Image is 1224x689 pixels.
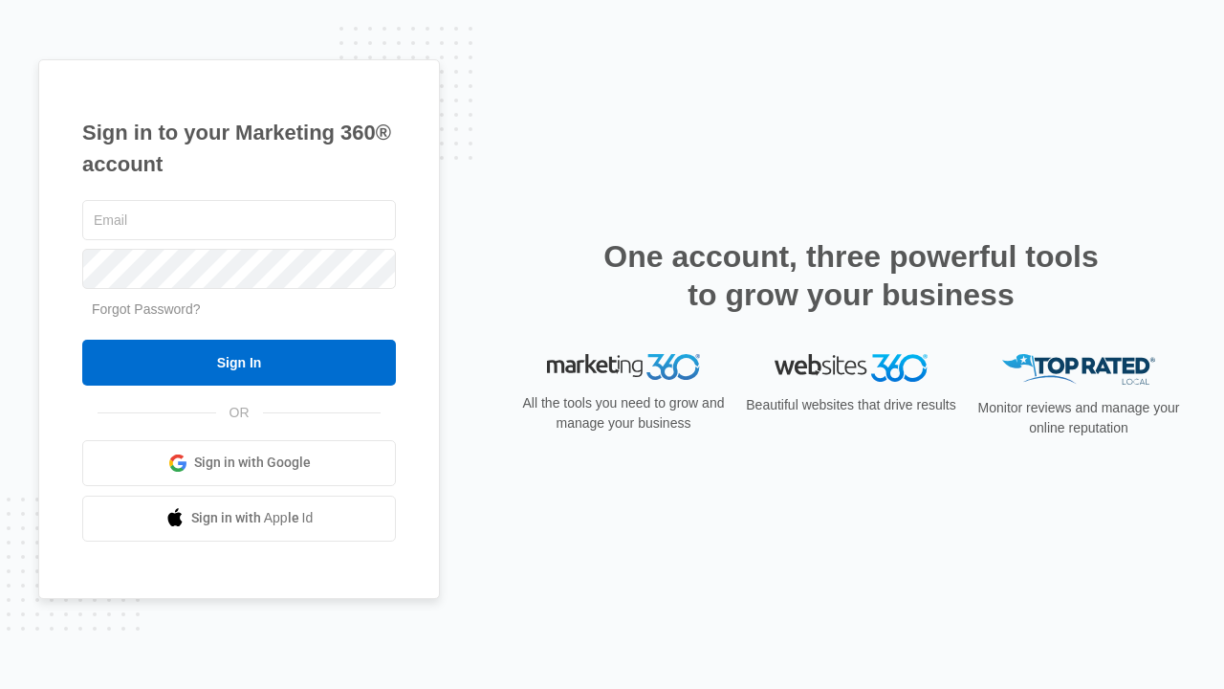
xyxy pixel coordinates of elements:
[516,393,731,433] p: All the tools you need to grow and manage your business
[1002,354,1155,386] img: Top Rated Local
[216,403,263,423] span: OR
[775,354,928,382] img: Websites 360
[82,440,396,486] a: Sign in with Google
[191,508,314,528] span: Sign in with Apple Id
[744,395,958,415] p: Beautiful websites that drive results
[547,354,700,381] img: Marketing 360
[598,237,1104,314] h2: One account, three powerful tools to grow your business
[972,398,1186,438] p: Monitor reviews and manage your online reputation
[194,453,311,473] span: Sign in with Google
[92,301,201,317] a: Forgot Password?
[82,117,396,180] h1: Sign in to your Marketing 360® account
[82,496,396,542] a: Sign in with Apple Id
[82,200,396,240] input: Email
[82,340,396,386] input: Sign In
